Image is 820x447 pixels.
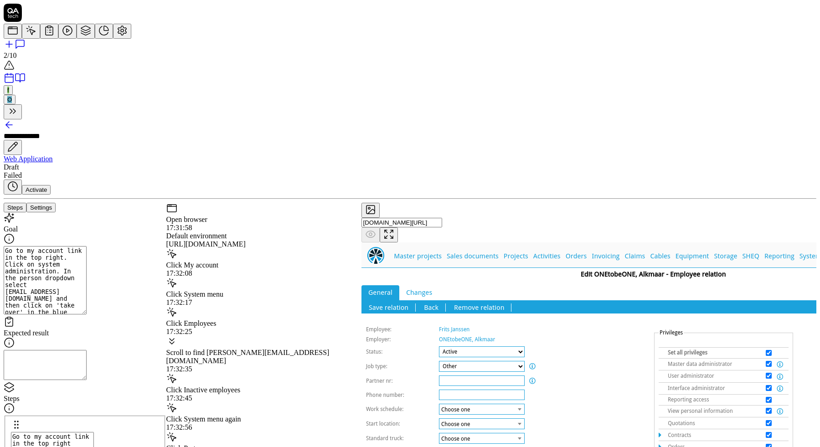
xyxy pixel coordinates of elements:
a: Book a call with us [4,77,15,85]
button: Steps [4,203,26,212]
div: Click My account [166,261,361,269]
a: Documentation [15,77,26,85]
div: [URL][DOMAIN_NAME] [166,240,361,248]
span: f [7,87,9,93]
button: View version history [4,180,22,195]
time: 17:32:45 [166,394,192,402]
span: 2 / 10 [4,51,16,59]
div: Click System menu [166,290,361,298]
span: O [7,96,12,103]
button: Settings [26,203,56,212]
button: O [4,95,15,104]
a: Web Application [4,155,816,163]
time: 17:31:58 [166,224,192,231]
button: Activate [22,185,51,195]
a: New conversation [4,39,816,51]
time: 17:32:17 [166,298,192,306]
div: Open browser [166,216,361,224]
time: 17:32:08 [166,269,192,277]
button: f [4,85,13,95]
button: Open in full screen [380,227,398,242]
span: Web Application [4,155,53,163]
time: 17:32:25 [166,328,192,335]
div: Steps [4,395,166,403]
time: 17:32:56 [166,423,192,431]
div: Failed [4,171,816,180]
div: Draft [4,163,816,171]
time: 17:32:35 [166,365,192,373]
div: Default environment [166,232,361,240]
div: Click System menu again [166,415,361,423]
div: Click Inactive employees [166,386,361,394]
div: Scroll to find [PERSON_NAME][EMAIL_ADDRESS][DOMAIN_NAME] [166,349,361,365]
button: Show all interative elements [361,227,380,242]
div: Click Employees [166,319,361,328]
div: Goal [4,225,166,233]
div: Expected result [4,329,166,337]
